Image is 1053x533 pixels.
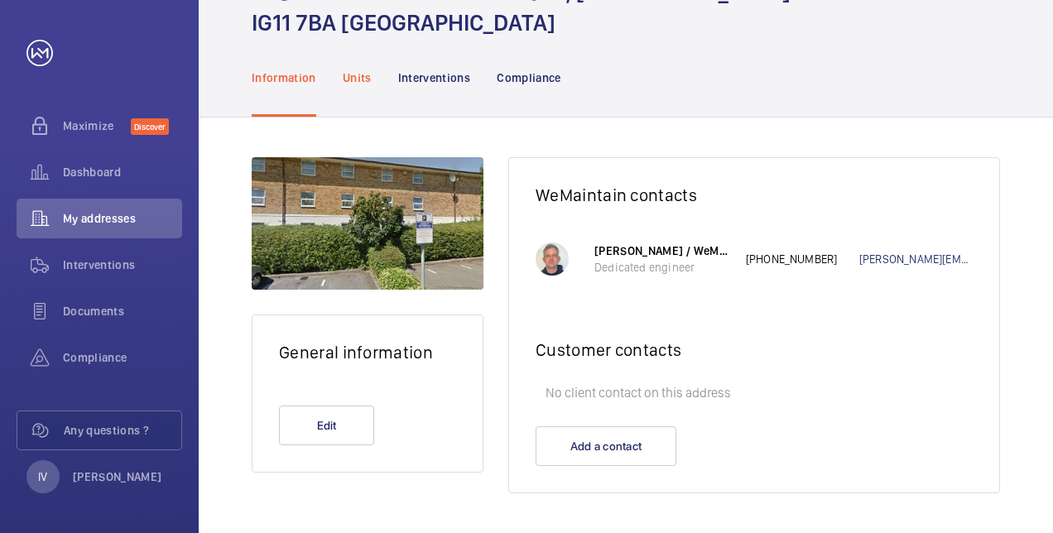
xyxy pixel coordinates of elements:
span: Any questions ? [64,422,181,439]
h2: General information [279,342,456,363]
h2: Customer contacts [536,339,973,360]
span: My addresses [63,210,182,227]
p: Units [343,70,372,86]
p: [PHONE_NUMBER] [746,251,859,267]
span: Discover [131,118,169,135]
p: [PERSON_NAME] [73,468,162,485]
span: Interventions [63,257,182,273]
span: Maximize [63,118,131,134]
p: No client contact on this address [536,377,973,410]
span: Compliance [63,349,182,366]
span: Documents [63,303,182,319]
h2: WeMaintain contacts [536,185,973,205]
button: Edit [279,406,374,445]
button: Add a contact [536,426,676,466]
a: [PERSON_NAME][EMAIL_ADDRESS][DOMAIN_NAME] [859,251,973,267]
span: Dashboard [63,164,182,180]
p: [PERSON_NAME] / WeMaintain [GEOGRAPHIC_DATA] [594,242,729,259]
p: Compliance [497,70,561,86]
p: Interventions [398,70,471,86]
p: Information [252,70,316,86]
p: IV [38,468,47,485]
p: Dedicated engineer [594,259,729,276]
